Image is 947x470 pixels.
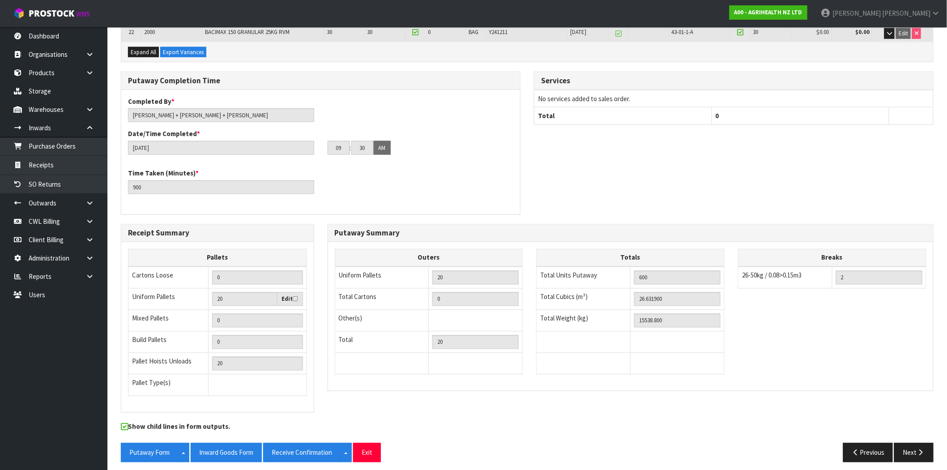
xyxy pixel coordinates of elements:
[432,292,519,306] input: OUTERS TOTAL = CTN
[367,28,373,36] span: 30
[212,314,303,328] input: Manual
[128,353,209,375] td: Pallet Hoists Unloads
[534,107,712,124] th: Total
[537,310,631,331] td: Total Weight (kg)
[212,271,303,285] input: Manual
[121,422,230,434] label: Show child lines in form outputs.
[855,28,870,36] strong: $0.00
[374,141,391,155] button: AM
[734,9,802,16] strong: A00 - AGRIHEALTH NZ LTD
[729,5,807,20] a: A00 - AGRIHEALTH NZ LTD
[128,310,209,332] td: Mixed Pallets
[328,141,350,155] input: HH
[537,267,631,289] td: Total Units Putaway
[128,249,307,267] th: Pallets
[353,443,381,462] button: Exit
[128,180,314,194] input: Time Taken
[896,28,911,39] button: Edit
[882,9,930,17] span: [PERSON_NAME]
[335,288,429,310] td: Total Cartons
[738,249,926,267] th: Breaks
[128,267,209,289] td: Cartons Loose
[212,335,303,349] input: Manual
[843,443,893,462] button: Previous
[351,141,374,155] input: MM
[432,335,519,349] input: TOTAL PACKS
[160,47,206,58] button: Export Variances
[128,97,175,106] label: Completed By
[832,9,881,17] span: [PERSON_NAME]
[335,310,429,331] td: Other(s)
[131,48,156,56] span: Expand All
[817,28,829,36] span: $0.00
[128,332,209,353] td: Build Pallets
[29,8,74,19] span: ProStock
[335,229,927,238] h3: Putaway Summary
[327,28,332,36] span: 30
[350,141,351,155] td: :
[753,28,758,36] span: 30
[541,77,926,85] h3: Services
[13,8,25,19] img: cube-alt.png
[335,331,429,353] td: Total
[537,249,725,267] th: Totals
[282,295,298,304] label: Edit
[716,111,719,120] span: 0
[894,443,934,462] button: Next
[128,129,200,138] label: Date/Time Completed
[570,28,586,36] span: [DATE]
[128,168,199,178] label: Time Taken (Minutes)
[128,28,134,36] span: 22
[428,28,431,36] span: 0
[128,229,307,238] h3: Receipt Summary
[128,77,513,85] h3: Putaway Completion Time
[335,267,429,289] td: Uniform Pallets
[212,357,303,371] input: UNIFORM P + MIXED P + BUILD P
[742,271,802,280] span: 26-50kg / 0.08>0.15m3
[128,47,159,58] button: Expand All
[128,375,209,396] td: Pallet Type(s)
[128,141,314,155] input: Date/Time completed
[128,288,209,310] td: Uniform Pallets
[76,10,90,18] small: WMS
[489,28,508,36] span: Y241211
[432,271,519,285] input: UNIFORM P LINES
[672,28,694,36] span: 43-01-1-A
[144,28,155,36] span: 2000
[534,90,933,107] td: No services added to sales order.
[263,443,341,462] button: Receive Confirmation
[899,30,908,37] span: Edit
[191,443,262,462] button: Inward Goods Form
[537,288,631,310] td: Total Cubics (m³)
[335,249,523,267] th: Outers
[469,28,478,36] span: BAG
[121,443,178,462] button: Putaway Form
[205,28,290,36] span: BACIMAX 150 GRANULAR 25KG RVM
[212,292,277,306] input: Uniform Pallets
